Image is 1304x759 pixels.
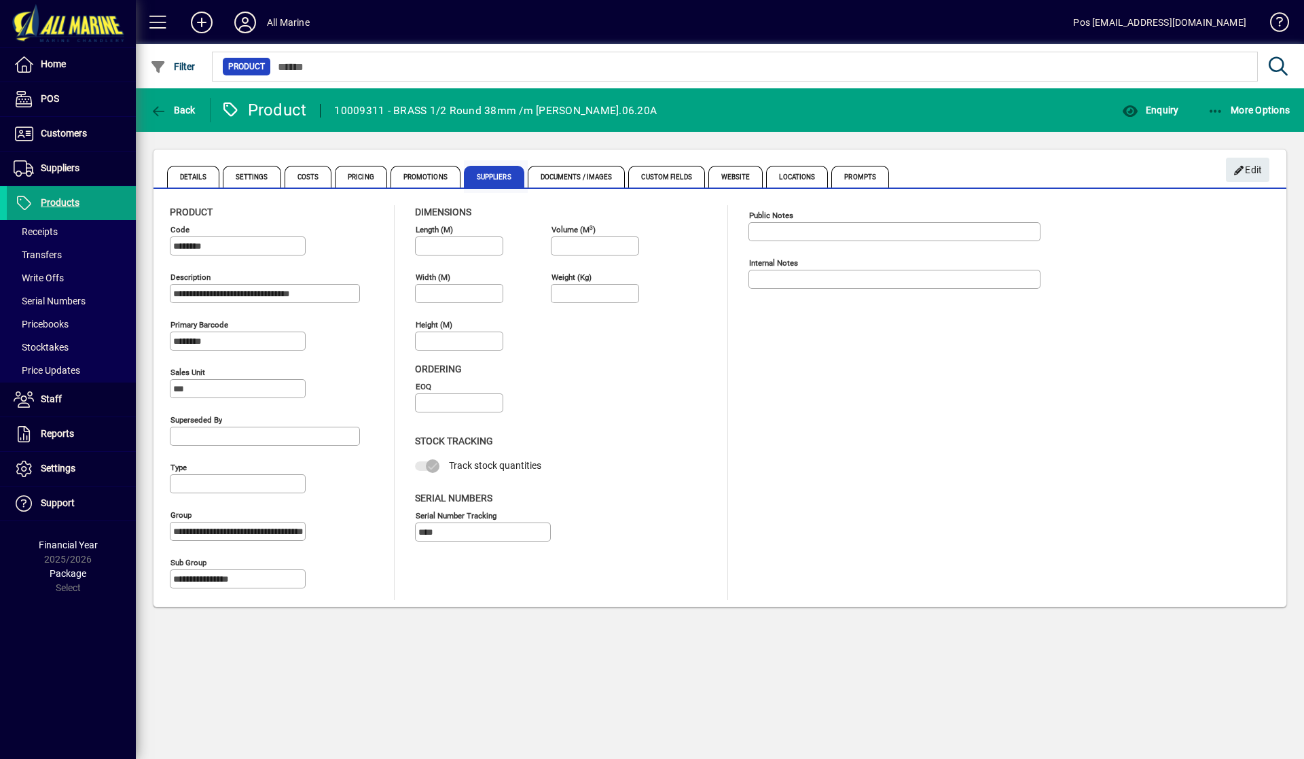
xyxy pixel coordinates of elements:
span: Price Updates [14,365,80,376]
a: Serial Numbers [7,289,136,313]
span: More Options [1208,105,1290,116]
mat-label: Superseded by [170,415,222,425]
a: Transfers [7,243,136,266]
span: Pricing [335,166,387,188]
a: Settings [7,452,136,486]
app-page-header-button: Back [136,98,211,122]
span: Home [41,58,66,69]
mat-label: EOQ [416,382,431,391]
span: POS [41,93,59,104]
span: Product [170,207,213,217]
mat-label: Volume (m ) [551,225,596,234]
mat-label: Length (m) [416,225,453,234]
mat-label: Public Notes [749,211,793,220]
mat-label: Sub group [170,558,206,567]
span: Serial Numbers [14,296,86,306]
button: Add [180,10,223,35]
span: Write Offs [14,272,64,283]
span: Locations [766,166,828,188]
mat-label: Sales unit [170,368,205,377]
span: Customers [41,128,87,139]
span: Products [41,197,79,208]
mat-label: Primary barcode [170,320,228,330]
button: Enquiry [1119,98,1182,122]
div: Pos [EMAIL_ADDRESS][DOMAIN_NAME] [1073,12,1246,33]
span: Dimensions [415,207,471,217]
div: Product [221,99,307,121]
span: Settings [41,463,75,474]
a: Reports [7,417,136,451]
span: Suppliers [464,166,524,188]
a: Suppliers [7,152,136,186]
a: Support [7,487,136,520]
button: More Options [1204,98,1294,122]
a: Price Updates [7,359,136,382]
span: Stocktakes [14,342,69,353]
span: Support [41,497,75,508]
span: Website [708,166,763,188]
a: Staff [7,383,136,417]
span: Pricebooks [14,319,69,330]
mat-label: Width (m) [416,272,450,282]
span: Filter [150,61,196,72]
span: Ordering [415,364,462,374]
a: Write Offs [7,266,136,289]
mat-label: Group [170,510,192,520]
mat-label: Serial Number tracking [416,510,496,520]
a: Home [7,48,136,82]
span: Details [167,166,219,188]
span: Transfers [14,249,62,260]
mat-label: Type [170,463,187,472]
span: Staff [41,393,62,404]
mat-label: Internal Notes [749,258,798,268]
span: Prompts [831,166,889,188]
span: Receipts [14,226,58,237]
mat-label: Weight (Kg) [551,272,592,282]
span: Product [228,60,265,73]
span: Promotions [391,166,460,188]
sup: 3 [590,224,593,230]
span: Back [150,105,196,116]
mat-label: Code [170,225,189,234]
mat-label: Height (m) [416,320,452,330]
a: Knowledge Base [1260,3,1287,47]
span: Documents / Images [528,166,626,188]
span: Stock Tracking [415,436,493,446]
div: All Marine [267,12,310,33]
span: Reports [41,428,74,439]
a: Pricebooks [7,313,136,336]
span: Package [50,568,86,579]
span: Custom Fields [628,166,704,188]
button: Profile [223,10,267,35]
button: Back [147,98,199,122]
mat-label: Description [170,272,211,282]
span: Serial Numbers [415,493,492,504]
button: Filter [147,54,199,79]
a: Customers [7,117,136,151]
span: Track stock quantities [449,460,541,471]
span: Enquiry [1122,105,1178,116]
a: Stocktakes [7,336,136,359]
a: POS [7,82,136,116]
span: Suppliers [41,162,79,173]
div: 10009311 - BRASS 1/2 Round 38mm /m [PERSON_NAME].06.20A [334,100,657,122]
span: Edit [1233,159,1263,181]
a: Receipts [7,220,136,243]
span: Financial Year [39,540,98,550]
span: Settings [223,166,281,188]
button: Edit [1226,158,1269,182]
span: Costs [285,166,332,188]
